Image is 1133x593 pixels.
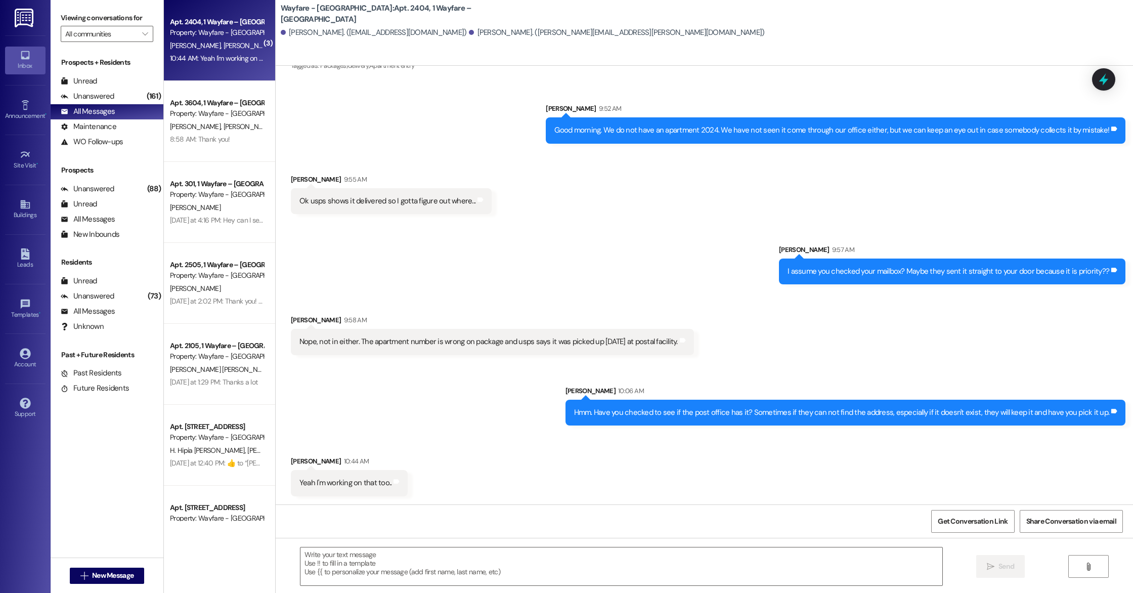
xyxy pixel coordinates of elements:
[170,260,264,270] div: Apt. 2505, 1 Wayfare – [GEOGRAPHIC_DATA]
[61,229,119,240] div: New Inbounds
[281,3,483,25] b: Wayfare - [GEOGRAPHIC_DATA]: Apt. 2404, 1 Wayfare – [GEOGRAPHIC_DATA]
[61,199,97,209] div: Unread
[65,26,137,42] input: All communities
[170,189,264,200] div: Property: Wayfare - [GEOGRAPHIC_DATA]
[170,122,224,131] span: [PERSON_NAME]
[170,377,257,387] div: [DATE] at 1:29 PM: Thanks a lot
[51,350,163,360] div: Past + Future Residents
[170,284,221,293] span: [PERSON_NAME]
[170,135,230,144] div: 8:58 AM: Thank you!
[61,321,104,332] div: Unknown
[1084,563,1092,571] i: 
[320,61,369,70] span: Packages/delivery ,
[170,351,264,362] div: Property: Wayfare - [GEOGRAPHIC_DATA]
[51,165,163,176] div: Prospects
[61,137,123,147] div: WO Follow-ups
[170,41,224,50] span: [PERSON_NAME]
[299,478,392,488] div: Yeah I'm working on that too..
[5,345,46,372] a: Account
[5,47,46,74] a: Inbox
[170,446,247,455] span: H. Hipia [PERSON_NAME]
[291,174,492,188] div: [PERSON_NAME]
[5,295,46,323] a: Templates •
[291,58,803,73] div: Tagged as:
[61,76,97,87] div: Unread
[291,315,694,329] div: [PERSON_NAME]
[170,108,264,119] div: Property: Wayfare - [GEOGRAPHIC_DATA]
[170,179,264,189] div: Apt. 301, 1 Wayfare – [GEOGRAPHIC_DATA]
[61,368,122,378] div: Past Residents
[1020,510,1123,533] button: Share Conversation via email
[788,266,1109,277] div: I assume you checked your mailbox? Maybe they sent it straight to your door because it is priority??
[61,214,115,225] div: All Messages
[596,103,621,114] div: 9:52 AM
[299,336,678,347] div: Nope, not in either. The apartment number is wrong on package and usps says it was picked up [DAT...
[142,30,148,38] i: 
[170,270,264,281] div: Property: Wayfare - [GEOGRAPHIC_DATA]
[51,257,163,268] div: Residents
[144,89,163,104] div: (161)
[938,516,1008,527] span: Get Conversation Link
[145,181,163,197] div: (88)
[61,383,129,394] div: Future Residents
[987,563,994,571] i: 
[5,395,46,422] a: Support
[61,184,114,194] div: Unanswered
[51,57,163,68] div: Prospects + Residents
[170,341,264,351] div: Apt. 2105, 1 Wayfare – [GEOGRAPHIC_DATA]
[830,244,854,255] div: 9:57 AM
[61,91,114,102] div: Unanswered
[281,27,467,38] div: [PERSON_NAME]. ([EMAIL_ADDRESS][DOMAIN_NAME])
[469,27,764,38] div: [PERSON_NAME]. ([PERSON_NAME][EMAIL_ADDRESS][PERSON_NAME][DOMAIN_NAME])
[92,570,134,581] span: New Message
[39,310,40,317] span: •
[574,407,1110,418] div: Hmm. Have you checked to see if the post office has it? Sometimes if they can not find the addres...
[5,146,46,174] a: Site Visit •
[70,568,145,584] button: New Message
[170,513,264,524] div: Property: Wayfare - [GEOGRAPHIC_DATA]
[61,10,153,26] label: Viewing conversations for
[976,555,1025,578] button: Send
[565,386,1126,400] div: [PERSON_NAME]
[779,244,1125,259] div: [PERSON_NAME]
[170,502,264,513] div: Apt. [STREET_ADDRESS]
[554,125,1109,136] div: Good morning. We do not have an apartment 2024. We have not seen it come through our office eithe...
[291,456,408,470] div: [PERSON_NAME]
[61,106,115,117] div: All Messages
[5,245,46,273] a: Leads
[170,421,264,432] div: Apt. [STREET_ADDRESS]
[616,386,644,396] div: 10:06 AM
[145,288,163,304] div: (73)
[931,510,1014,533] button: Get Conversation Link
[170,27,264,38] div: Property: Wayfare - [GEOGRAPHIC_DATA]
[546,103,1125,117] div: [PERSON_NAME]
[223,41,274,50] span: [PERSON_NAME]
[341,456,369,467] div: 10:44 AM
[299,196,475,206] div: Ok usps shows it delivered so I gotta figure out where...
[15,9,35,27] img: ResiDesk Logo
[369,61,414,70] span: Apartment entry
[80,572,88,580] i: 
[170,296,307,306] div: [DATE] at 2:02 PM: Thank you! I'll be right down!
[5,196,46,223] a: Buildings
[341,315,367,325] div: 9:58 AM
[36,160,38,167] span: •
[45,111,47,118] span: •
[170,17,264,27] div: Apt. 2404, 1 Wayfare – [GEOGRAPHIC_DATA]
[170,98,264,108] div: Apt. 3604, 1 Wayfare – [GEOGRAPHIC_DATA]
[61,306,115,317] div: All Messages
[247,446,350,455] span: [PERSON_NAME] [PERSON_NAME]
[170,365,273,374] span: [PERSON_NAME] [PERSON_NAME]
[341,174,367,185] div: 9:55 AM
[170,54,284,63] div: 10:44 AM: Yeah I'm working on that too..
[998,561,1014,572] span: Send
[170,203,221,212] span: [PERSON_NAME]
[170,432,264,443] div: Property: Wayfare - [GEOGRAPHIC_DATA]
[170,216,613,225] div: [DATE] at 4:16 PM: Hey can I set up a day that I can have someone come and look at at my tub , it...
[61,276,97,286] div: Unread
[1026,516,1116,527] span: Share Conversation via email
[61,291,114,302] div: Unanswered
[223,122,274,131] span: [PERSON_NAME]
[61,121,116,132] div: Maintenance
